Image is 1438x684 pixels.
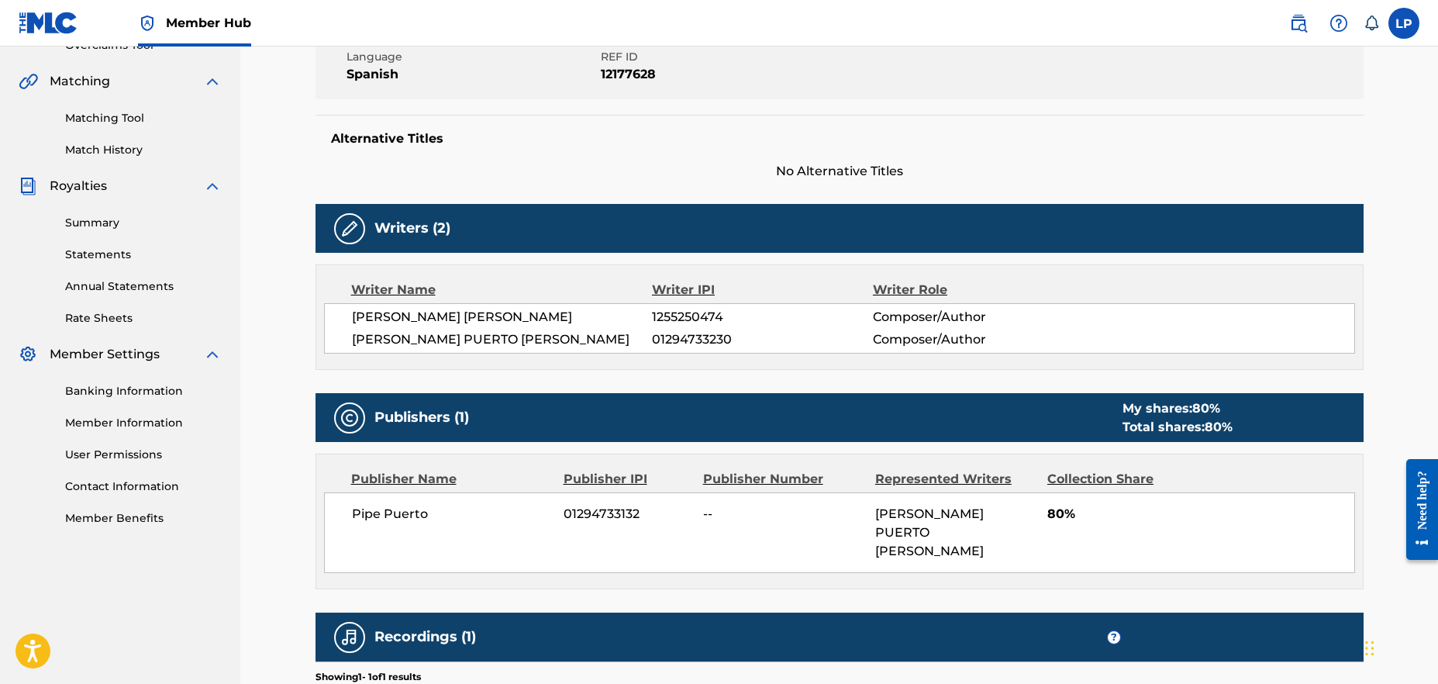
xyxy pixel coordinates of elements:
[166,14,251,32] span: Member Hub
[340,409,359,427] img: Publishers
[203,177,222,195] img: expand
[601,65,851,84] span: 12177628
[873,330,1074,349] span: Composer/Author
[1365,625,1374,672] div: Drag
[1388,8,1419,39] div: User Menu
[19,12,78,34] img: MLC Logo
[19,345,37,364] img: Member Settings
[875,470,1036,489] div: Represented Writers
[1047,470,1198,489] div: Collection Share
[1395,447,1438,572] iframe: Resource Center
[352,505,553,523] span: Pipe Puerto
[316,162,1364,181] span: No Alternative Titles
[652,308,872,326] span: 1255250474
[65,278,222,295] a: Annual Statements
[340,628,359,647] img: Recordings
[1283,8,1314,39] a: Public Search
[1364,16,1379,31] div: Notifications
[19,177,37,195] img: Royalties
[873,308,1074,326] span: Composer/Author
[1289,14,1308,33] img: search
[1047,505,1354,523] span: 80%
[564,505,691,523] span: 01294733132
[1329,14,1348,33] img: help
[65,247,222,263] a: Statements
[331,131,1348,147] h5: Alternative Titles
[50,345,160,364] span: Member Settings
[1205,420,1233,434] span: 80 %
[65,215,222,231] a: Summary
[374,628,476,646] h5: Recordings (1)
[347,65,597,84] span: Spanish
[50,177,107,195] span: Royalties
[652,281,873,299] div: Writer IPI
[138,14,157,33] img: Top Rightsholder
[374,219,450,237] h5: Writers (2)
[1192,401,1220,416] span: 80 %
[351,470,552,489] div: Publisher Name
[1323,8,1354,39] div: Help
[1108,631,1120,644] span: ?
[65,447,222,463] a: User Permissions
[873,281,1074,299] div: Writer Role
[652,330,872,349] span: 01294733230
[703,505,864,523] span: --
[65,142,222,158] a: Match History
[1360,610,1438,684] iframe: Chat Widget
[351,281,653,299] div: Writer Name
[50,72,110,91] span: Matching
[65,510,222,527] a: Member Benefits
[203,345,222,364] img: expand
[1122,399,1233,418] div: My shares:
[65,310,222,326] a: Rate Sheets
[875,506,984,558] span: [PERSON_NAME] PUERTO [PERSON_NAME]
[316,670,421,684] p: Showing 1 - 1 of 1 results
[65,478,222,495] a: Contact Information
[203,72,222,91] img: expand
[65,415,222,431] a: Member Information
[65,383,222,399] a: Banking Information
[347,49,597,65] span: Language
[65,110,222,126] a: Matching Tool
[340,219,359,238] img: Writers
[1122,418,1233,437] div: Total shares:
[352,308,653,326] span: [PERSON_NAME] [PERSON_NAME]
[19,72,38,91] img: Matching
[703,470,864,489] div: Publisher Number
[601,49,851,65] span: REF ID
[374,409,469,427] h5: Publishers (1)
[564,470,691,489] div: Publisher IPI
[352,330,653,349] span: [PERSON_NAME] PUERTO [PERSON_NAME]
